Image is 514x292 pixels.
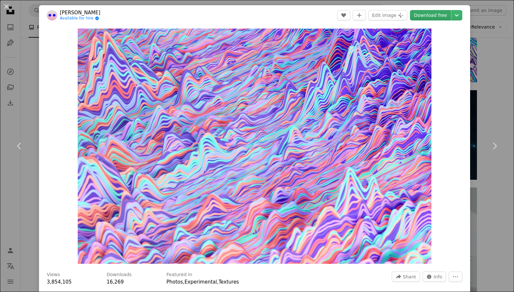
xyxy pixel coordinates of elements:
button: Zoom in on this image [78,29,431,264]
img: a colorful abstract background with wavy lines [78,29,431,264]
span: 16,269 [107,279,124,285]
a: [PERSON_NAME] [60,9,100,16]
span: , [183,279,185,285]
a: Textures [218,279,239,285]
h3: Views [47,272,60,278]
a: Download free [410,10,451,20]
button: Stats about this image [423,272,446,282]
button: Like [337,10,350,20]
a: Available for hire [60,16,100,21]
button: Add to Collection [353,10,366,20]
span: , [217,279,218,285]
span: 3,854,105 [47,279,72,285]
a: Next [475,115,514,177]
button: Share this image [392,272,420,282]
span: Share [403,272,416,282]
h3: Featured in [166,272,192,278]
span: Info [434,272,442,282]
a: Photos [166,279,183,285]
button: Choose download size [451,10,462,20]
img: Go to Maxim Berg's profile [47,10,57,20]
a: Experimental [184,279,217,285]
button: More Actions [449,272,462,282]
h3: Downloads [107,272,132,278]
button: Edit image [368,10,407,20]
